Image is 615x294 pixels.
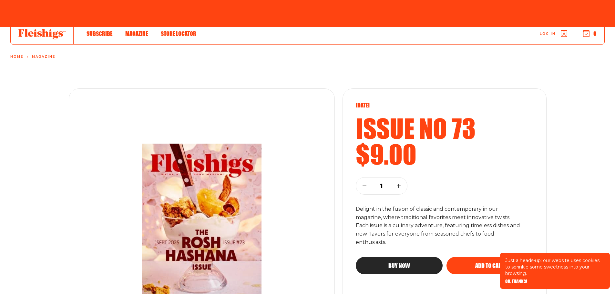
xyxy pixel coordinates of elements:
[356,102,533,109] p: [DATE]
[87,29,112,38] a: Subscribe
[540,30,567,37] a: Log in
[446,257,533,274] button: Add to cart
[505,257,605,277] p: Just a heads-up: our website uses cookies to sprinkle some sweetness into your browsing.
[356,205,522,247] p: Delight in the fusion of classic and contemporary in our magazine, where traditional favorites me...
[377,182,386,189] p: 1
[87,30,112,37] span: Subscribe
[10,55,23,59] a: Home
[32,55,55,59] a: Magazine
[161,29,196,38] a: Store locator
[583,30,597,37] button: 0
[505,279,527,284] button: OK, THANKS!
[356,115,533,141] h2: Issue no 73
[388,263,410,269] span: Buy now
[125,29,148,38] a: Magazine
[475,263,504,269] span: Add to cart
[356,141,533,167] h2: $9.00
[540,31,556,36] span: Log in
[356,257,443,274] button: Buy now
[125,30,148,37] span: Magazine
[161,30,196,37] span: Store locator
